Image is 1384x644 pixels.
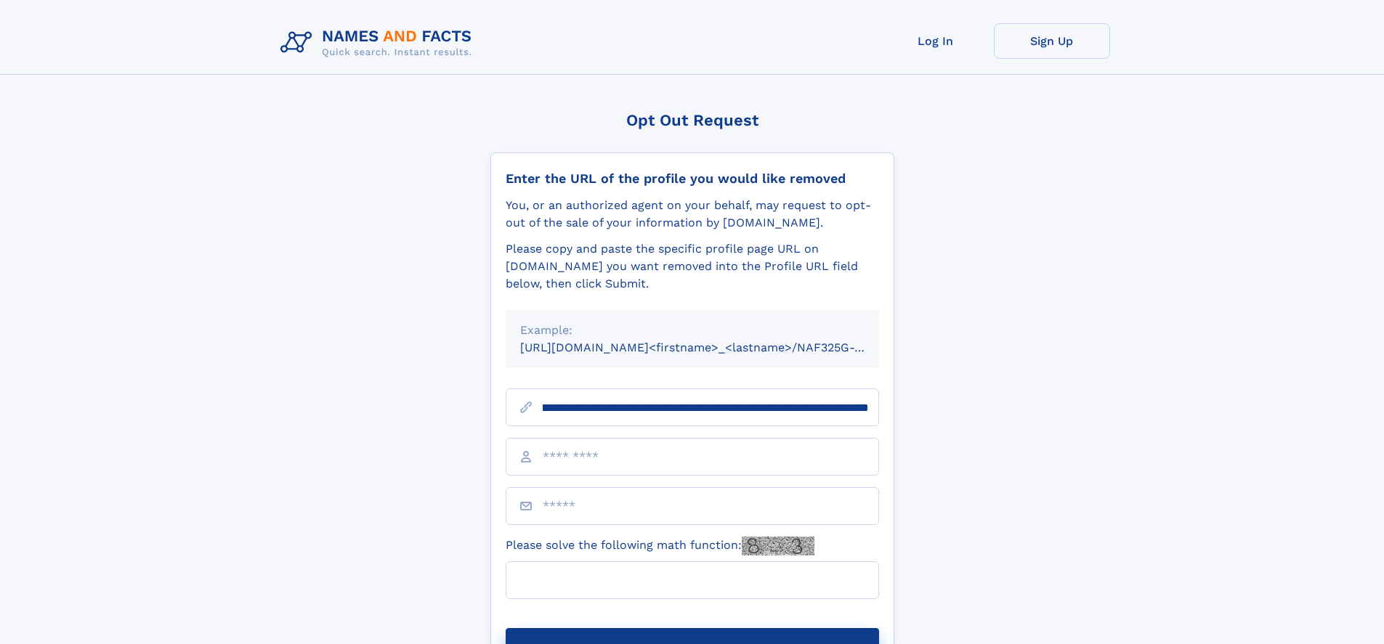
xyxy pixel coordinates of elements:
[506,171,879,187] div: Enter the URL of the profile you would like removed
[506,240,879,293] div: Please copy and paste the specific profile page URL on [DOMAIN_NAME] you want removed into the Pr...
[878,23,994,59] a: Log In
[506,537,814,555] label: Please solve the following math function:
[506,197,879,232] div: You, or an authorized agent on your behalf, may request to opt-out of the sale of your informatio...
[994,23,1110,59] a: Sign Up
[275,23,484,62] img: Logo Names and Facts
[490,111,894,129] div: Opt Out Request
[520,341,907,354] small: [URL][DOMAIN_NAME]<firstname>_<lastname>/NAF325G-xxxxxxxx
[520,322,865,339] div: Example:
